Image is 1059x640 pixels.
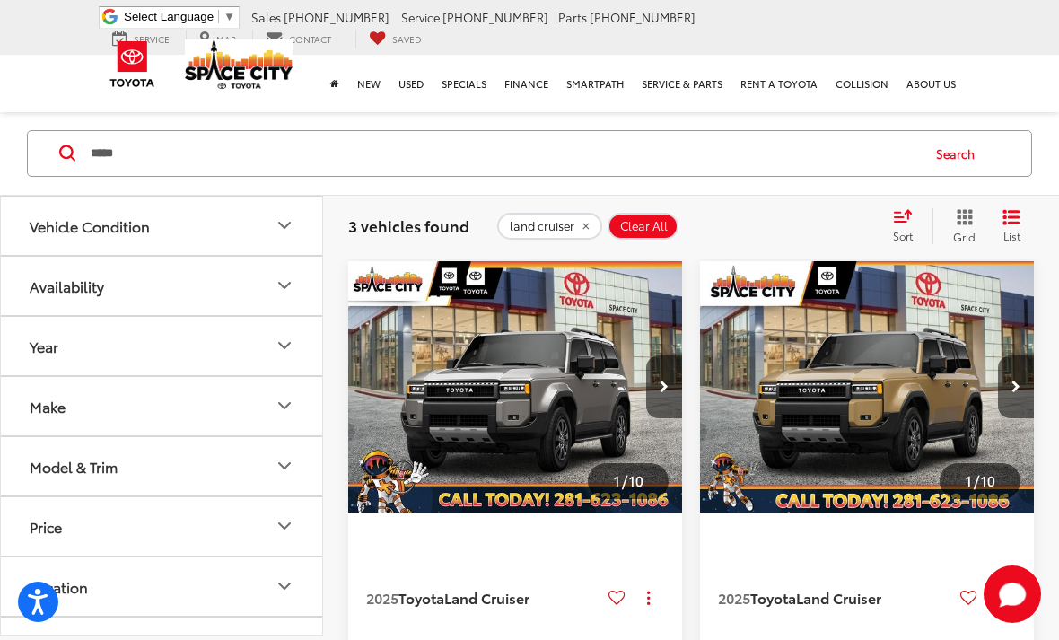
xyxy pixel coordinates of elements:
span: 2025 [366,587,398,608]
span: 2025 [718,587,750,608]
a: Home [321,55,348,112]
span: Saved [392,32,422,46]
button: Grid View [932,208,989,244]
div: Price [274,515,295,537]
div: Location [30,578,88,595]
span: Contact [289,32,331,46]
span: Service [401,9,440,25]
button: Toggle Chat Window [984,565,1041,623]
div: Vehicle Condition [30,217,150,234]
span: Map [216,32,236,46]
a: New [348,55,389,112]
span: ​ [218,10,219,23]
span: Land Cruiser [796,587,881,608]
span: / [620,475,629,487]
button: Vehicle ConditionVehicle Condition [1,197,324,255]
button: Next image [998,355,1034,418]
a: 2025ToyotaLand Cruiser [366,588,601,608]
div: Availability [274,275,295,296]
img: 2025 Toyota Land Cruiser Land Cruiser [699,261,1036,513]
span: [PHONE_NUMBER] [284,9,389,25]
div: Make [274,395,295,416]
span: Toyota [750,587,796,608]
span: List [1002,228,1020,243]
span: 1 [966,470,972,490]
button: MakeMake [1,377,324,435]
a: My Saved Vehicles [355,30,435,48]
a: 2025ToyotaLand Cruiser [718,588,953,608]
a: 2025 Toyota Land Cruiser Land Cruiser2025 Toyota Land Cruiser Land Cruiser2025 Toyota Land Cruise... [347,261,684,513]
span: Service [134,32,170,46]
img: Toyota [99,35,166,93]
button: Clear All [608,213,678,240]
a: About Us [897,55,965,112]
div: Model & Trim [274,455,295,477]
a: Service [99,30,183,48]
div: 2025 Toyota Land Cruiser Land Cruiser 0 [699,261,1036,513]
div: Location [274,575,295,597]
a: Contact [252,30,345,48]
span: Parts [558,9,587,25]
span: Clear All [620,219,668,233]
img: 2025 Toyota Land Cruiser Land Cruiser [347,261,684,513]
a: Service & Parts [633,55,731,112]
span: 10 [981,470,995,490]
span: Grid [953,229,976,244]
a: Finance [495,55,557,112]
span: 1 [614,470,620,490]
a: 2025 Toyota Land Cruiser Land Cruiser2025 Toyota Land Cruiser Land Cruiser2025 Toyota Land Cruise... [699,261,1036,513]
button: remove land%20cruiser [497,213,602,240]
a: Select Language​ [124,10,235,23]
button: LocationLocation [1,557,324,616]
svg: Start Chat [984,565,1041,623]
div: Year [274,335,295,356]
div: Price [30,518,62,535]
a: SmartPath [557,55,633,112]
a: Map [186,30,249,48]
span: ▼ [223,10,235,23]
button: AvailabilityAvailability [1,257,324,315]
a: Specials [433,55,495,112]
span: [PHONE_NUMBER] [442,9,548,25]
button: YearYear [1,317,324,375]
a: Collision [827,55,897,112]
div: Make [30,398,66,415]
div: 2025 Toyota Land Cruiser Land Cruiser 0 [347,261,684,513]
span: 10 [629,470,643,490]
span: 3 vehicles found [348,215,469,236]
div: Year [30,338,58,355]
button: Search [919,131,1001,176]
input: Search by Make, Model, or Keyword [89,132,919,175]
a: Used [389,55,433,112]
button: Actions [633,582,664,613]
span: land cruiser [510,219,574,233]
button: List View [989,208,1034,244]
span: Toyota [398,587,444,608]
span: Land Cruiser [444,587,529,608]
div: Vehicle Condition [274,215,295,236]
a: Rent a Toyota [731,55,827,112]
span: dropdown dots [647,591,650,605]
span: Select Language [124,10,214,23]
button: PricePrice [1,497,324,556]
span: / [972,475,981,487]
span: Sales [251,9,281,25]
button: Model & TrimModel & Trim [1,437,324,495]
div: Availability [30,277,104,294]
span: Sort [893,228,913,243]
button: Select sort value [884,208,932,244]
img: Space City Toyota [185,39,293,89]
div: Model & Trim [30,458,118,475]
button: Next image [646,355,682,418]
span: [PHONE_NUMBER] [590,9,696,25]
